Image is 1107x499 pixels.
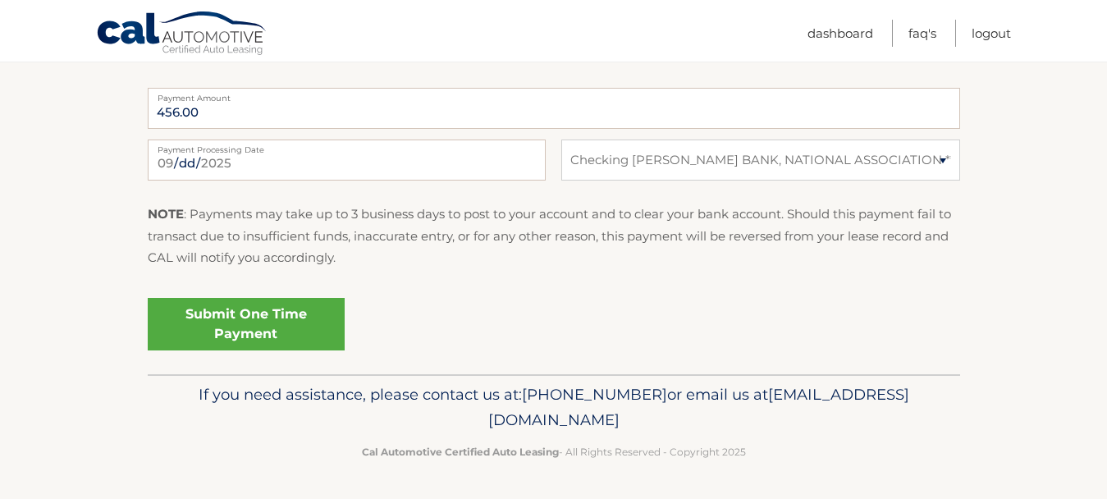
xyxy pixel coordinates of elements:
a: FAQ's [908,20,936,47]
strong: Cal Automotive Certified Auto Leasing [362,446,559,458]
p: If you need assistance, please contact us at: or email us at [158,382,949,434]
a: Dashboard [807,20,873,47]
input: Payment Amount [148,88,960,129]
label: Payment Amount [148,88,960,101]
span: [PHONE_NUMBER] [522,385,667,404]
a: Logout [972,20,1011,47]
a: Cal Automotive [96,11,268,58]
a: Submit One Time Payment [148,298,345,350]
p: - All Rights Reserved - Copyright 2025 [158,443,949,460]
strong: NOTE [148,206,184,222]
input: Payment Date [148,140,546,181]
p: : Payments may take up to 3 business days to post to your account and to clear your bank account.... [148,204,960,268]
label: Payment Processing Date [148,140,546,153]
